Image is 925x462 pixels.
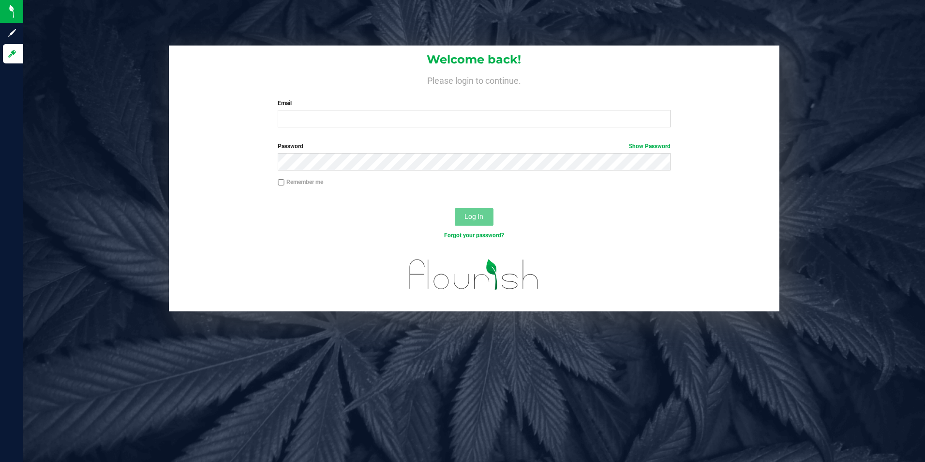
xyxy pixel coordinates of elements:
[7,28,17,38] inline-svg: Sign up
[398,250,551,299] img: flourish_logo.svg
[278,143,303,150] span: Password
[464,213,483,220] span: Log In
[629,143,671,150] a: Show Password
[444,232,504,239] a: Forgot your password?
[278,179,284,186] input: Remember me
[169,74,780,85] h4: Please login to continue.
[278,178,323,186] label: Remember me
[169,53,780,66] h1: Welcome back!
[278,99,671,108] label: Email
[455,208,493,226] button: Log In
[7,49,17,59] inline-svg: Log in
